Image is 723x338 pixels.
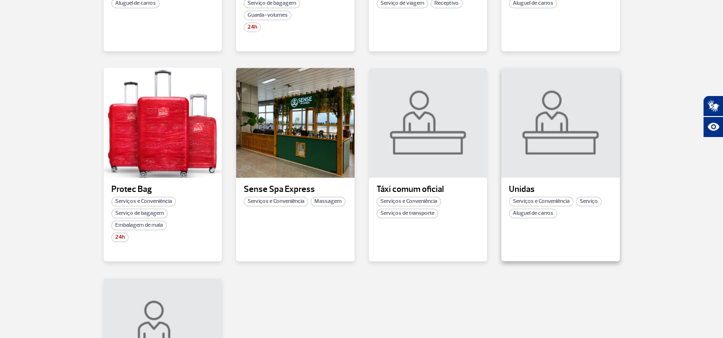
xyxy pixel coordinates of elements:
[509,185,612,194] p: Unidas
[377,209,438,218] span: Serviços de transporte
[703,95,723,137] div: Plugin de acessibilidade da Hand Talk.
[703,116,723,137] button: Abrir recursos assistivos.
[311,197,345,206] span: Massagem
[377,185,480,194] p: Táxi comum oficial
[244,185,347,194] p: Sense Spa Express
[111,185,215,194] p: Protec Bag
[377,197,441,206] span: Serviços e Conveniência
[111,221,167,230] span: Embalagem de mala
[576,197,602,206] span: Serviço
[509,197,573,206] span: Serviços e Conveniência
[244,11,291,20] span: Guarda-volumes
[111,209,168,218] span: Serviço de bagagem
[111,197,176,206] span: Serviços e Conveniência
[703,95,723,116] button: Abrir tradutor de língua de sinais.
[509,209,557,218] span: Aluguel de carros
[111,232,129,242] span: 24h
[244,22,261,32] span: 24h
[244,197,308,206] span: Serviços e Conveniência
